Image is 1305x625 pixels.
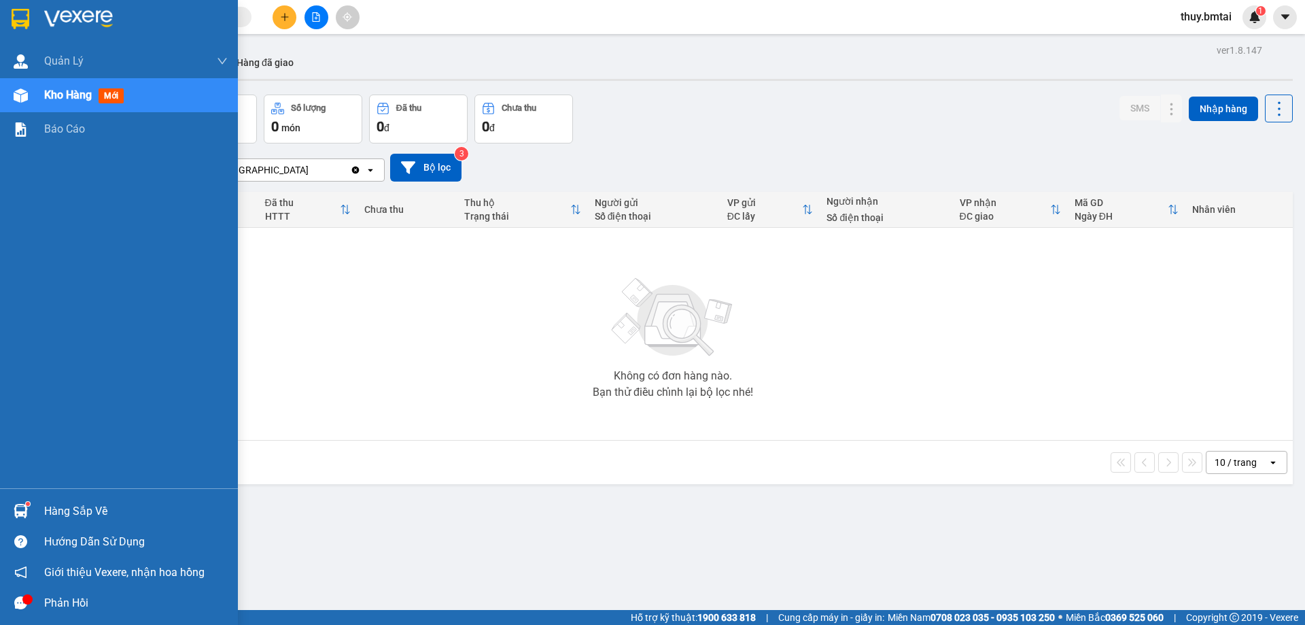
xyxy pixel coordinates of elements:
[44,532,228,552] div: Hướng dẫn sử dụng
[614,371,732,382] div: Không có đơn hàng nào.
[1256,6,1266,16] sup: 1
[273,5,296,29] button: plus
[697,612,756,623] strong: 1900 633 818
[1192,204,1286,215] div: Nhân viên
[258,192,358,228] th: Toggle SortBy
[26,502,30,506] sup: 1
[12,9,29,29] img: logo-vxr
[12,12,33,26] span: Gửi:
[960,211,1050,222] div: ĐC giao
[159,28,254,44] div: A Tuấn
[159,13,192,27] span: Nhận:
[291,103,326,113] div: Số lượng
[1279,11,1291,23] span: caret-down
[159,12,254,28] div: Quận 1
[280,12,290,22] span: plus
[1249,11,1261,23] img: icon-new-feature
[930,612,1055,623] strong: 0708 023 035 - 0935 103 250
[14,504,28,518] img: warehouse-icon
[99,88,124,103] span: mới
[44,501,228,522] div: Hàng sắp về
[766,610,768,625] span: |
[159,44,254,63] div: 0903885815
[390,154,462,182] button: Bộ lọc
[593,387,753,398] div: Bạn thử điều chỉnh lại bộ lọc nhé!
[457,192,588,228] th: Toggle SortBy
[953,192,1068,228] th: Toggle SortBy
[1258,6,1263,16] span: 1
[482,118,489,135] span: 0
[1273,5,1297,29] button: caret-down
[1105,612,1164,623] strong: 0369 525 060
[595,197,714,208] div: Người gửi
[226,46,304,79] button: Hàng đã giao
[14,54,28,69] img: warehouse-icon
[14,596,27,609] span: message
[14,122,28,137] img: solution-icon
[778,610,884,625] span: Cung cấp máy in - giấy in:
[888,610,1055,625] span: Miền Nam
[384,122,389,133] span: đ
[1075,197,1168,208] div: Mã GD
[343,12,352,22] span: aim
[14,535,27,548] span: question-circle
[217,56,228,67] span: down
[264,95,362,143] button: Số lượng0món
[502,103,536,113] div: Chưa thu
[336,5,360,29] button: aim
[1230,613,1239,622] span: copyright
[1068,192,1185,228] th: Toggle SortBy
[304,5,328,29] button: file-add
[1217,43,1262,58] div: ver 1.8.147
[1174,610,1176,625] span: |
[595,211,714,222] div: Số điện thoại
[365,165,376,175] svg: open
[377,118,384,135] span: 0
[826,196,945,207] div: Người nhận
[474,95,573,143] button: Chưa thu0đ
[631,610,756,625] span: Hỗ trợ kỹ thuật:
[464,197,570,208] div: Thu hộ
[217,163,309,177] div: [GEOGRAPHIC_DATA]
[265,211,341,222] div: HTTT
[720,192,820,228] th: Toggle SortBy
[364,204,451,215] div: Chưa thu
[1215,456,1257,469] div: 10 / trang
[281,122,300,133] span: món
[1075,211,1168,222] div: Ngày ĐH
[1066,610,1164,625] span: Miền Bắc
[265,197,341,208] div: Đã thu
[44,88,92,101] span: Kho hàng
[1268,457,1278,468] svg: open
[44,120,85,137] span: Báo cáo
[369,95,468,143] button: Đã thu0đ
[1119,96,1160,120] button: SMS
[826,212,945,223] div: Số điện thoại
[12,58,150,78] div: 0912722333
[44,564,205,581] span: Giới thiệu Vexere, nhận hoa hồng
[311,12,321,22] span: file-add
[455,147,468,161] sup: 3
[1058,615,1062,620] span: ⚪️
[727,211,803,222] div: ĐC lấy
[1189,97,1258,121] button: Nhập hàng
[350,165,361,175] svg: Clear value
[12,42,150,58] div: Huy
[44,593,228,613] div: Phản hồi
[271,118,279,135] span: 0
[310,163,311,177] input: Selected Nha Trang.
[14,566,27,579] span: notification
[12,12,150,42] div: [GEOGRAPHIC_DATA]
[489,122,495,133] span: đ
[1170,8,1242,25] span: thuy.bmtai
[960,197,1050,208] div: VP nhận
[157,89,176,103] span: CC :
[14,88,28,103] img: warehouse-icon
[605,270,741,365] img: svg+xml;base64,PHN2ZyBjbGFzcz0ibGlzdC1wbHVnX19zdmciIHhtbG5zPSJodHRwOi8vd3d3LnczLm9yZy8yMDAwL3N2Zy...
[464,211,570,222] div: Trạng thái
[396,103,421,113] div: Đã thu
[44,52,84,69] span: Quản Lý
[157,86,256,105] div: 60.000
[727,197,803,208] div: VP gửi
